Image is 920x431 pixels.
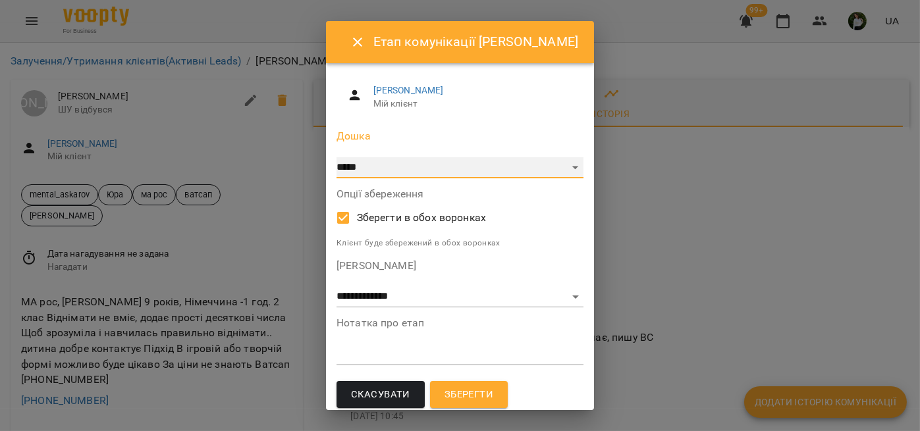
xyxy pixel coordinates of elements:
[337,189,583,199] label: Опції збереження
[337,237,583,250] p: Клієнт буде збережений в обох воронках
[342,26,373,58] button: Close
[373,85,444,95] a: [PERSON_NAME]
[357,210,487,226] span: Зберегти в обох воронках
[337,318,583,328] label: Нотатка про етап
[373,32,578,52] h6: Етап комунікації [PERSON_NAME]
[373,97,573,111] span: Мій клієнт
[337,131,583,141] label: Дошка
[430,381,508,409] button: Зберегти
[337,261,583,271] label: [PERSON_NAME]
[351,386,410,403] span: Скасувати
[445,386,493,403] span: Зберегти
[337,381,425,409] button: Скасувати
